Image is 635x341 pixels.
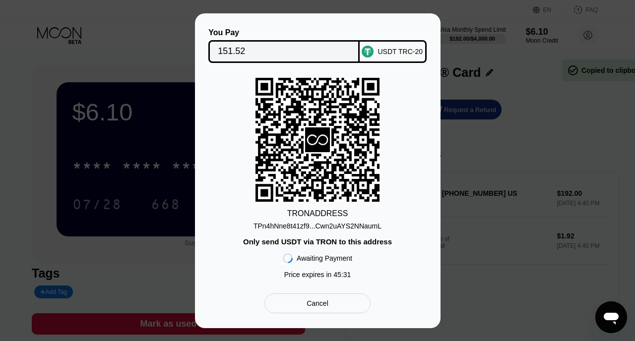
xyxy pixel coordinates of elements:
[297,254,352,262] div: Awaiting Payment
[254,222,381,230] div: TPn4hNne8t41zf9...Cwn2uAYS2NNaumL
[210,28,426,63] div: You PayUSDT TRC-20
[243,237,392,246] div: Only send USDT via TRON to this address
[208,28,360,37] div: You Pay
[264,293,370,313] div: Cancel
[378,48,423,56] div: USDT TRC-20
[307,299,328,308] div: Cancel
[287,209,348,218] div: TRON ADDRESS
[333,271,351,279] span: 45 : 31
[284,271,351,279] div: Price expires in
[254,218,381,230] div: TPn4hNne8t41zf9...Cwn2uAYS2NNaumL
[595,301,627,333] iframe: Button to launch messaging window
